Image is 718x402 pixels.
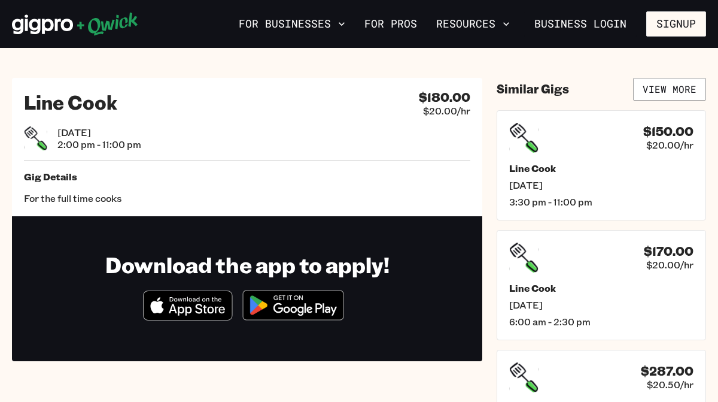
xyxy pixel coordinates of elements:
[646,259,693,271] span: $20.00/hr
[235,283,351,328] img: Get it on Google Play
[643,124,693,139] h4: $150.00
[509,179,693,191] span: [DATE]
[234,14,350,34] button: For Businesses
[644,244,693,259] h4: $170.00
[509,282,693,294] h5: Line Cook
[57,138,141,150] span: 2:00 pm - 11:00 pm
[509,299,693,311] span: [DATE]
[524,11,637,37] a: Business Login
[497,230,706,340] a: $170.00$20.00/hrLine Cook[DATE]6:00 am - 2:30 pm
[646,11,706,37] button: Signup
[423,105,470,117] span: $20.00/hr
[509,162,693,174] h5: Line Cook
[509,316,693,328] span: 6:00 am - 2:30 pm
[431,14,515,34] button: Resources
[497,110,706,220] a: $150.00$20.00/hrLine Cook[DATE]3:30 pm - 11:00 pm
[24,90,117,114] h2: Line Cook
[419,90,470,105] h4: $180.00
[647,379,693,391] span: $20.50/hr
[497,81,569,96] h4: Similar Gigs
[360,14,422,34] a: For Pros
[143,310,233,323] a: Download on the App Store
[633,78,706,101] a: View More
[24,171,470,183] h5: Gig Details
[646,139,693,151] span: $20.00/hr
[509,196,693,208] span: 3:30 pm - 11:00 pm
[641,364,693,379] h4: $287.00
[57,126,141,138] span: [DATE]
[24,192,470,204] p: For the full time cooks
[105,251,390,278] h1: Download the app to apply!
